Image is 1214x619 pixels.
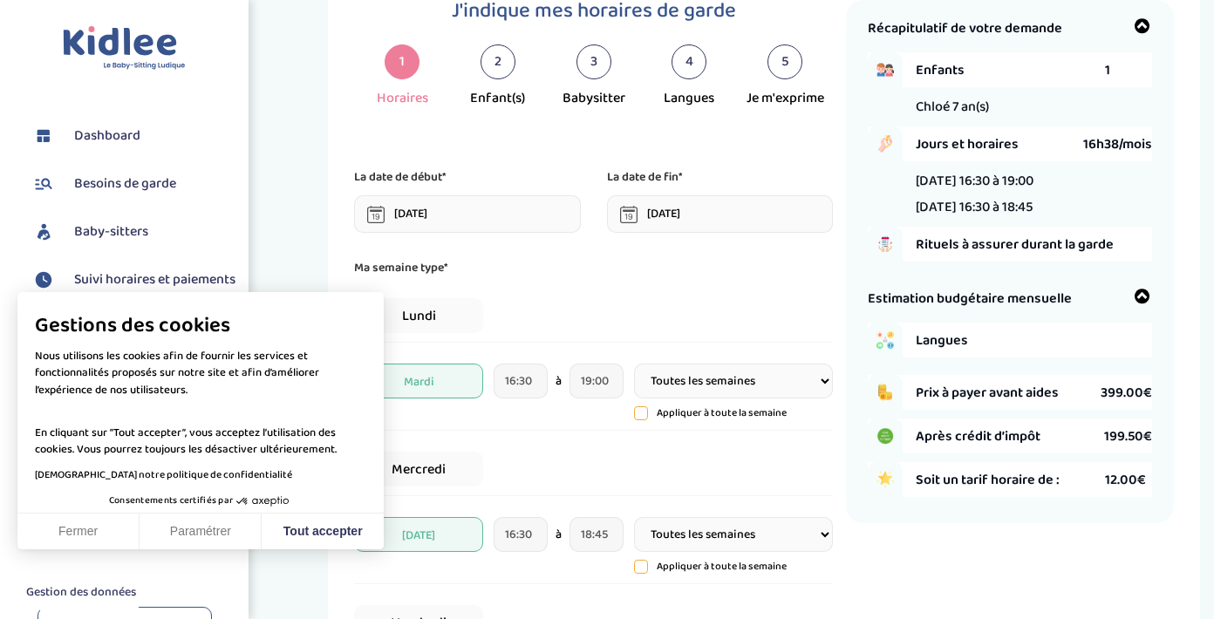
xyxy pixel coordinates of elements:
[916,196,1033,218] li: [DATE] 16:30 à 18:45
[354,167,447,187] p: La date de début*
[607,195,834,233] input: sélectionne une date
[563,88,625,109] div: Babysitter
[385,44,419,79] div: 1
[1105,59,1110,81] span: 1
[31,267,57,293] img: suivihoraire.svg
[556,526,562,544] span: à
[35,407,366,459] p: En cliquant sur ”Tout accepter”, vous acceptez l’utilisation des cookies. Vous pourrez toujours l...
[35,313,366,339] span: Gestions des cookies
[569,517,623,552] input: heure de fin
[236,475,289,527] svg: Axeptio
[262,514,384,550] button: Tout accepter
[657,559,787,575] p: Appliquer à toute la semaine
[868,418,903,453] img: credit_impot.PNG
[481,44,515,79] div: 2
[17,514,140,550] button: Fermer
[470,88,525,109] div: Enfant(s)
[672,44,706,79] div: 4
[916,425,1104,447] span: Après crédit d’impôt
[916,96,989,118] span: Chloé 7 an(s)
[916,59,1105,81] span: Enfants
[31,123,235,149] a: Dashboard
[1105,469,1146,491] span: 12.00€
[109,496,233,506] span: Consentements certifiés par
[354,517,483,552] span: [DATE]
[868,17,1062,39] span: Récapitulatif de votre demande
[354,452,483,486] span: Mercredi
[35,466,292,483] a: [DEMOGRAPHIC_DATA] notre politique de confidentialité
[868,126,903,161] img: hand_clock.png
[74,126,140,146] span: Dashboard
[868,227,903,262] img: hand_to_do_list.png
[1104,425,1152,447] span: 199.50€
[74,221,148,242] span: Baby-sitters
[26,585,136,601] span: Gestion des données
[494,517,547,552] input: heure de debut
[494,364,547,398] input: heure de debut
[868,52,903,87] img: boy_girl.png
[916,170,1033,192] li: [DATE] 16:30 à 19:00
[747,88,824,109] div: Je m'exprime
[657,405,787,421] p: Appliquer à toute la semaine
[916,382,1101,404] span: Prix à payer avant aides
[916,330,1105,351] span: Langues
[354,364,483,398] span: Mardi
[74,173,176,194] span: Besoins de garde
[1101,382,1152,404] span: 399.00€
[35,348,366,399] p: Nous utilisons les cookies afin de fournir les services et fonctionnalités proposés sur notre sit...
[63,26,186,71] img: logo.svg
[354,258,833,277] p: Ma semaine type*
[916,133,1083,155] span: Jours et horaires
[868,375,903,410] img: coins.png
[1083,133,1152,155] span: 16h38/mois
[16,575,147,611] button: Fermer le widget sans consentement
[556,372,562,391] span: à
[31,123,57,149] img: dashboard.svg
[377,88,428,109] div: Horaires
[31,267,235,293] a: Suivi horaires et paiements
[868,323,903,357] img: activities.png
[140,514,262,550] button: Paramétrer
[100,490,301,513] button: Consentements certifiés par
[916,234,1152,255] span: Rituels à assurer durant la garde
[868,462,903,497] img: star.png
[31,171,57,197] img: besoin.svg
[354,298,483,333] span: Lundi
[916,469,1105,491] span: Soit un tarif horaire de :
[31,171,235,197] a: Besoins de garde
[31,219,235,245] a: Baby-sitters
[31,219,57,245] img: babysitters.svg
[74,269,235,290] span: Suivi horaires et paiements
[767,44,802,79] div: 5
[868,288,1072,309] span: Estimation budgétaire mensuelle
[576,44,611,79] div: 3
[607,167,683,187] p: La date de fin*
[569,364,623,398] input: heure de fin
[664,88,714,109] div: Langues
[354,195,581,233] input: sélectionne une date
